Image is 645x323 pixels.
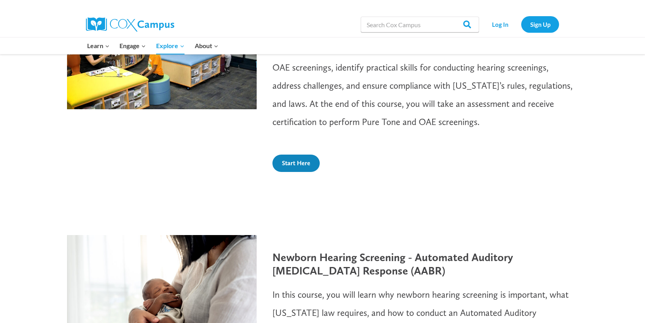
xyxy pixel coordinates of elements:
span: Start Here [282,159,310,167]
nav: Secondary Navigation [483,16,559,32]
button: Child menu of Learn [82,37,115,54]
a: Start Here [272,155,320,172]
span: In this course, you will learn the principles and procedures of Pure-Tone and OAE screenings, ide... [272,44,572,127]
span: Newborn Hearing Screening - Automated Auditory [MEDICAL_DATA] Response (AABR) [272,250,513,277]
img: EI_12_Screening_Control_b [67,4,257,110]
button: Child menu of Engage [115,37,151,54]
img: Cox Campus [86,17,174,32]
button: Child menu of Explore [151,37,190,54]
a: Log In [483,16,517,32]
nav: Primary Navigation [82,37,223,54]
a: Sign Up [521,16,559,32]
button: Child menu of About [190,37,224,54]
input: Search Cox Campus [361,17,479,32]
